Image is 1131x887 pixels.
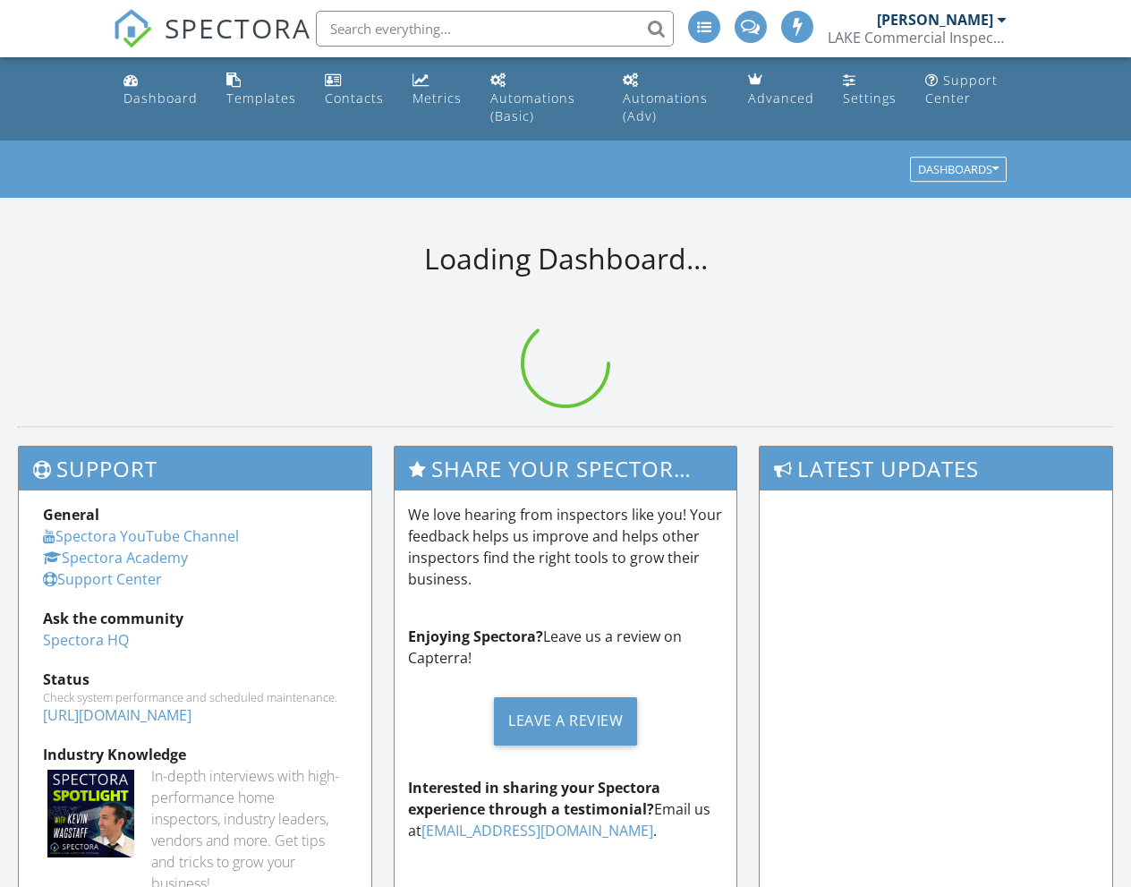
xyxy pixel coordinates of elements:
[219,64,303,115] a: Templates
[408,504,723,590] p: We love hearing from inspectors like you! Your feedback helps us improve and helps other inspecto...
[925,72,998,107] div: Support Center
[43,630,129,650] a: Spectora HQ
[165,9,311,47] span: SPECTORA
[836,64,904,115] a: Settings
[43,526,239,546] a: Spectora YouTube Channel
[748,90,814,107] div: Advanced
[43,690,347,704] div: Check system performance and scheduled maintenance.
[408,778,660,819] strong: Interested in sharing your Spectora experience through a testimonial?
[494,697,637,746] div: Leave a Review
[616,64,727,133] a: Automations (Advanced)
[408,626,723,669] p: Leave us a review on Capterra!
[408,683,723,759] a: Leave a Review
[113,9,152,48] img: The Best Home Inspection Software - Spectora
[325,90,384,107] div: Contacts
[395,447,736,490] h3: Share Your Spectora Experience
[843,90,897,107] div: Settings
[490,90,575,124] div: Automations (Basic)
[877,11,993,29] div: [PERSON_NAME]
[43,669,347,690] div: Status
[19,447,371,490] h3: Support
[741,64,821,115] a: Advanced
[43,744,347,765] div: Industry Knowledge
[623,90,708,124] div: Automations (Adv)
[226,90,296,107] div: Templates
[910,158,1007,183] button: Dashboards
[918,164,999,176] div: Dashboards
[318,64,391,115] a: Contacts
[116,64,205,115] a: Dashboard
[483,64,601,133] a: Automations (Basic)
[408,627,543,646] strong: Enjoying Spectora?
[421,821,653,840] a: [EMAIL_ADDRESS][DOMAIN_NAME]
[43,705,191,725] a: [URL][DOMAIN_NAME]
[43,569,162,589] a: Support Center
[113,24,311,62] a: SPECTORA
[405,64,469,115] a: Metrics
[123,90,198,107] div: Dashboard
[412,90,462,107] div: Metrics
[43,505,99,525] strong: General
[43,548,188,567] a: Spectora Academy
[316,11,674,47] input: Search everything...
[760,447,1112,490] h3: Latest Updates
[408,777,723,841] p: Email us at .
[918,64,1014,115] a: Support Center
[828,29,1007,47] div: LAKE Commercial Inspections & Consulting, llc.
[43,608,347,629] div: Ask the community
[47,770,134,857] img: Spectoraspolightmain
